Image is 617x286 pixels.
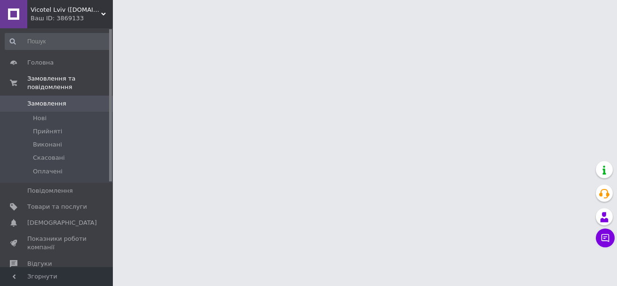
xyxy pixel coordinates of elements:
span: Показники роботи компанії [27,235,87,252]
input: Пошук [5,33,111,50]
span: Головна [27,58,54,67]
div: Ваш ID: 3869133 [31,14,113,23]
span: Товари та послуги [27,203,87,211]
span: Vicotel Lviv (www.radio-bazar.com) [31,6,101,14]
span: Скасовані [33,154,65,162]
span: Прийняті [33,127,62,136]
span: Нові [33,114,47,123]
span: Замовлення [27,99,66,108]
span: Виконані [33,140,62,149]
span: Замовлення та повідомлення [27,74,113,91]
span: Відгуки [27,260,52,268]
span: Повідомлення [27,187,73,195]
button: Чат з покупцем [596,229,615,247]
span: Оплачені [33,167,63,176]
span: [DEMOGRAPHIC_DATA] [27,219,97,227]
